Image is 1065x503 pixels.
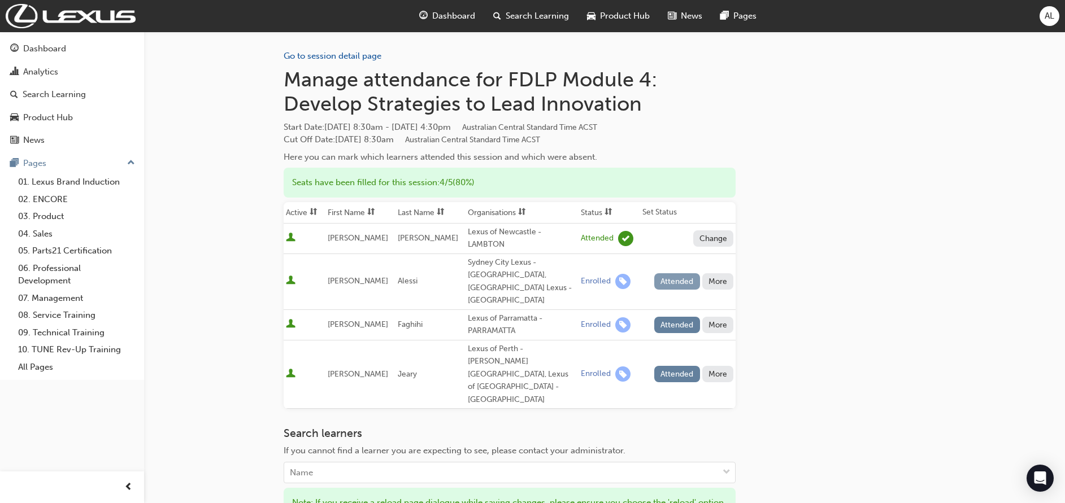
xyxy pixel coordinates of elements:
[410,5,484,28] a: guage-iconDashboard
[10,67,19,77] span: chart-icon
[5,38,140,59] a: Dashboard
[398,233,458,243] span: [PERSON_NAME]
[1045,10,1054,23] span: AL
[398,369,417,379] span: Jeary
[506,10,569,23] span: Search Learning
[702,366,734,382] button: More
[14,208,140,225] a: 03. Product
[1027,465,1054,492] div: Open Intercom Messenger
[462,123,597,132] span: Australian Central Standard Time ACST
[640,202,736,224] th: Set Status
[23,88,86,101] div: Search Learning
[5,153,140,174] button: Pages
[618,231,633,246] span: learningRecordVerb_ATTEND-icon
[581,233,614,244] div: Attended
[14,242,140,260] a: 05. Parts21 Certification
[14,225,140,243] a: 04. Sales
[711,5,766,28] a: pages-iconPages
[124,480,133,495] span: prev-icon
[468,226,576,251] div: Lexus of Newcastle - LAMBTON
[395,202,466,224] th: Toggle SortBy
[693,230,734,247] button: Change
[578,5,659,28] a: car-iconProduct Hub
[702,273,734,290] button: More
[23,134,45,147] div: News
[127,156,135,170] span: up-icon
[466,202,579,224] th: Toggle SortBy
[284,168,736,198] div: Seats have been filled for this session : 4 / 5 ( 80% )
[5,130,140,151] a: News
[10,159,19,169] span: pages-icon
[328,320,388,329] span: [PERSON_NAME]
[581,276,611,287] div: Enrolled
[484,5,578,28] a: search-iconSearch Learning
[310,208,318,217] span: sorting-icon
[518,208,526,217] span: sorting-icon
[14,358,140,376] a: All Pages
[5,36,140,153] button: DashboardAnalyticsSearch LearningProduct HubNews
[286,319,295,330] span: User is active
[286,369,295,380] span: User is active
[328,369,388,379] span: [PERSON_NAME]
[284,67,736,116] h1: Manage attendance for FDLP Module 4: Develop Strategies to Lead Innovation
[398,320,423,329] span: Faghihi
[325,202,395,224] th: Toggle SortBy
[14,324,140,342] a: 09. Technical Training
[284,445,625,456] span: If you cannot find a learner you are expecting to see, please contact your administrator.
[23,157,46,170] div: Pages
[23,42,66,55] div: Dashboard
[286,233,295,244] span: User is active
[681,10,702,23] span: News
[1040,6,1059,26] button: AL
[468,343,576,406] div: Lexus of Perth - [PERSON_NAME][GEOGRAPHIC_DATA], Lexus of [GEOGRAPHIC_DATA] - [GEOGRAPHIC_DATA]
[284,134,540,145] span: Cut Off Date : [DATE] 8:30am
[284,202,325,224] th: Toggle SortBy
[579,202,640,224] th: Toggle SortBy
[581,320,611,330] div: Enrolled
[405,135,540,145] span: Australian Central Standard Time ACST
[733,10,757,23] span: Pages
[14,173,140,191] a: 01. Lexus Brand Induction
[23,65,58,78] div: Analytics
[419,9,428,23] span: guage-icon
[367,208,375,217] span: sorting-icon
[10,135,19,146] span: news-icon
[468,312,576,338] div: Lexus of Parramatta - PARRAMATTA
[6,4,136,28] img: Trak
[659,5,711,28] a: news-iconNews
[14,260,140,290] a: 06. Professional Development
[14,341,140,358] a: 10. TUNE Rev-Up Training
[668,9,676,23] span: news-icon
[398,276,418,286] span: Alessi
[10,113,19,123] span: car-icon
[493,9,501,23] span: search-icon
[654,317,700,333] button: Attended
[432,10,475,23] span: Dashboard
[328,233,388,243] span: [PERSON_NAME]
[10,44,19,54] span: guage-icon
[14,307,140,324] a: 08. Service Training
[600,10,650,23] span: Product Hub
[290,466,313,479] div: Name
[5,84,140,105] a: Search Learning
[615,317,631,333] span: learningRecordVerb_ENROLL-icon
[437,208,445,217] span: sorting-icon
[284,51,381,61] a: Go to session detail page
[605,208,612,217] span: sorting-icon
[284,151,736,164] div: Here you can mark which learners attended this session and which were absent.
[720,9,729,23] span: pages-icon
[723,465,731,480] span: down-icon
[615,366,631,382] span: learningRecordVerb_ENROLL-icon
[615,274,631,289] span: learningRecordVerb_ENROLL-icon
[702,317,734,333] button: More
[286,275,295,287] span: User is active
[581,369,611,379] div: Enrolled
[5,62,140,82] a: Analytics
[10,90,18,100] span: search-icon
[284,121,736,134] span: Start Date :
[14,191,140,208] a: 02. ENCORE
[654,366,700,382] button: Attended
[284,427,736,440] h3: Search learners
